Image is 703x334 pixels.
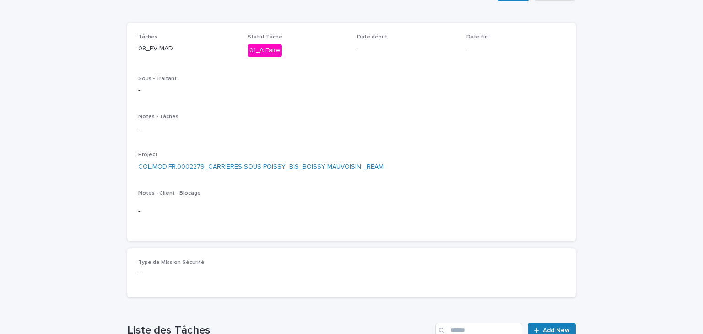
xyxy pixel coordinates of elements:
p: - [138,207,565,216]
span: Add New [543,327,570,334]
a: COL.MOD.FR.0002279_CARRIERES SOUS POISSY_BIS_BOISSY MAUVOISIN _REAM [138,162,384,172]
div: 01_A Faire [248,44,282,57]
span: Notes - Tâches [138,114,178,120]
span: Date fin [466,34,488,40]
span: Notes - Client - Blocage [138,191,201,196]
span: Project [138,152,157,158]
span: Date début [357,34,387,40]
p: 08_PV MAD [138,44,237,54]
p: - [466,44,565,54]
p: - [138,86,565,95]
p: - [138,124,565,134]
span: Statut Tâche [248,34,282,40]
p: - [357,44,455,54]
span: Type de Mission Sécurité [138,260,205,265]
span: Sous - Traitant [138,76,177,82]
span: Tâches [138,34,157,40]
p: - [138,269,273,279]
